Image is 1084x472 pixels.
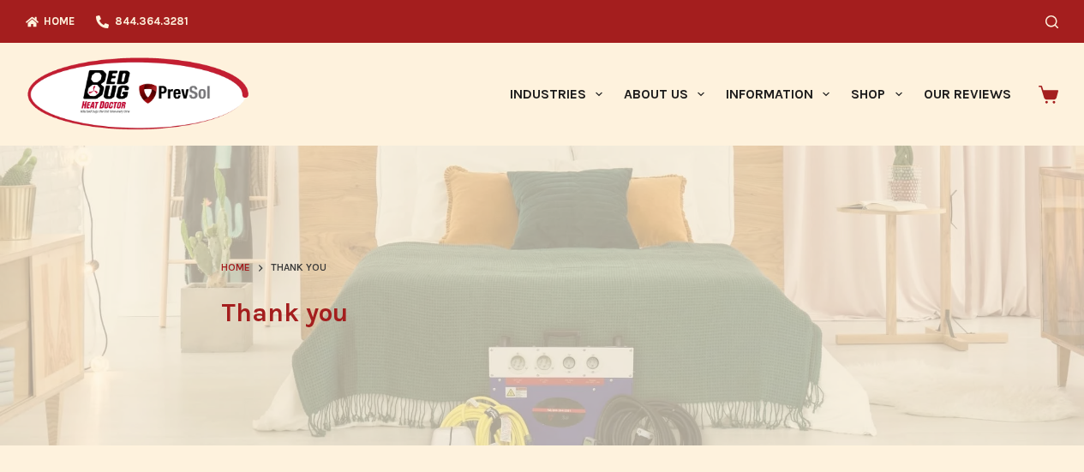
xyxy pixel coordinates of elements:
span: Home [221,261,250,273]
nav: Primary [499,43,1021,146]
a: Industries [499,43,613,146]
img: Prevsol/Bed Bug Heat Doctor [26,57,250,133]
a: Our Reviews [913,43,1021,146]
h1: Thank you [221,294,864,332]
button: Search [1045,15,1058,28]
a: About Us [613,43,715,146]
span: Thank you [271,260,326,277]
a: Information [716,43,841,146]
a: Home [221,260,250,277]
a: Shop [841,43,913,146]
